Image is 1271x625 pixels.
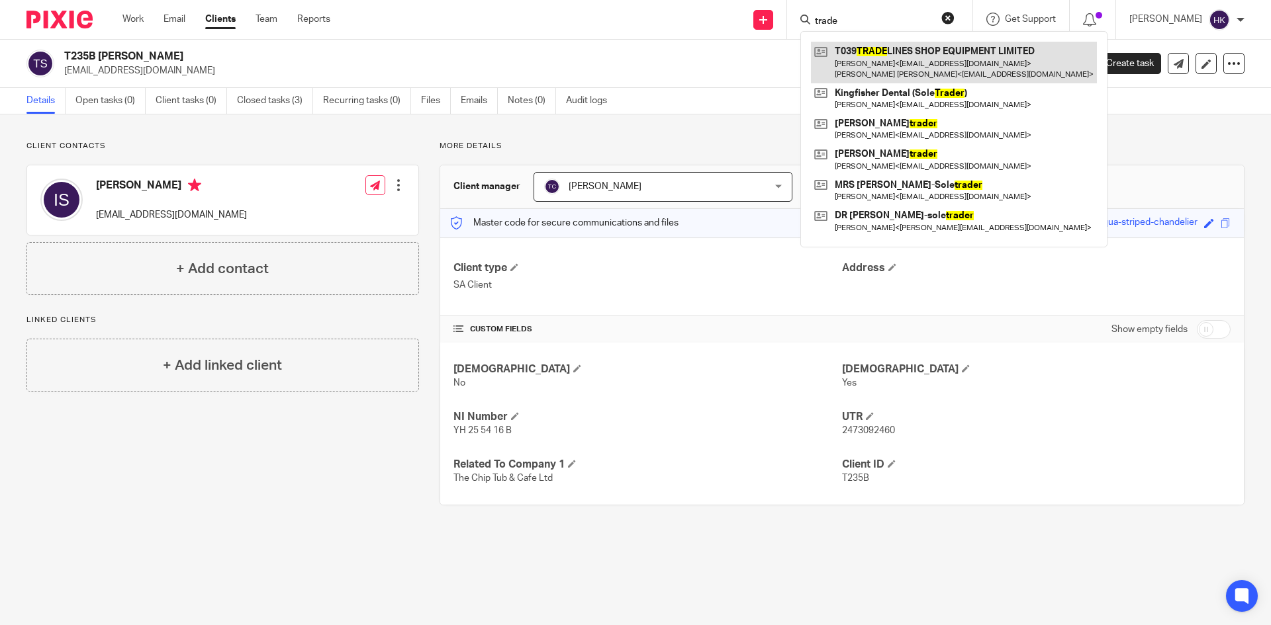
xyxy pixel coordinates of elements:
[1129,13,1202,26] p: [PERSON_NAME]
[842,261,1231,275] h4: Address
[205,13,236,26] a: Clients
[453,474,553,483] span: The Chip Tub & Cafe Ltd
[842,378,857,388] span: Yes
[163,355,282,376] h4: + Add linked client
[188,179,201,192] i: Primary
[1005,15,1056,24] span: Get Support
[40,179,83,221] img: svg%3E
[1084,53,1161,74] a: Create task
[842,410,1231,424] h4: UTR
[453,180,520,193] h3: Client manager
[237,88,313,114] a: Closed tasks (3)
[453,458,842,472] h4: Related To Company 1
[26,141,419,151] p: Client contacts
[842,474,869,483] span: T235B
[461,88,498,114] a: Emails
[453,362,842,376] h4: [DEMOGRAPHIC_DATA]
[1111,323,1188,336] label: Show empty fields
[96,179,247,195] h4: [PERSON_NAME]
[26,11,93,28] img: Pixie
[508,88,556,114] a: Notes (0)
[842,458,1231,472] h4: Client ID
[297,13,330,26] a: Reports
[1070,216,1198,231] div: stellar-aqua-striped-chandelier
[26,88,66,114] a: Details
[26,50,54,77] img: svg%3E
[453,278,842,292] p: SA Client
[26,315,419,325] p: Linked clients
[450,216,679,229] p: Master code for secure communications and files
[323,88,411,114] a: Recurring tasks (0)
[566,88,617,114] a: Audit logs
[156,88,227,114] a: Client tasks (0)
[64,64,1064,77] p: [EMAIL_ADDRESS][DOMAIN_NAME]
[453,378,465,388] span: No
[453,410,842,424] h4: NI Number
[440,141,1245,151] p: More details
[164,13,185,26] a: Email
[842,426,895,435] span: 2473092460
[96,208,247,222] p: [EMAIL_ADDRESS][DOMAIN_NAME]
[544,179,560,194] img: svg%3E
[453,426,512,435] span: YH 25 54 16 B
[1209,9,1230,30] img: svg%3E
[453,261,842,275] h4: Client type
[421,88,451,114] a: Files
[842,362,1231,376] h4: [DEMOGRAPHIC_DATA]
[941,11,955,24] button: Clear
[75,88,146,114] a: Open tasks (0)
[453,324,842,335] h4: CUSTOM FIELDS
[256,13,277,26] a: Team
[569,182,641,191] span: [PERSON_NAME]
[122,13,144,26] a: Work
[64,50,865,63] h2: T235B [PERSON_NAME]
[176,259,269,279] h4: + Add contact
[814,16,933,28] input: Search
